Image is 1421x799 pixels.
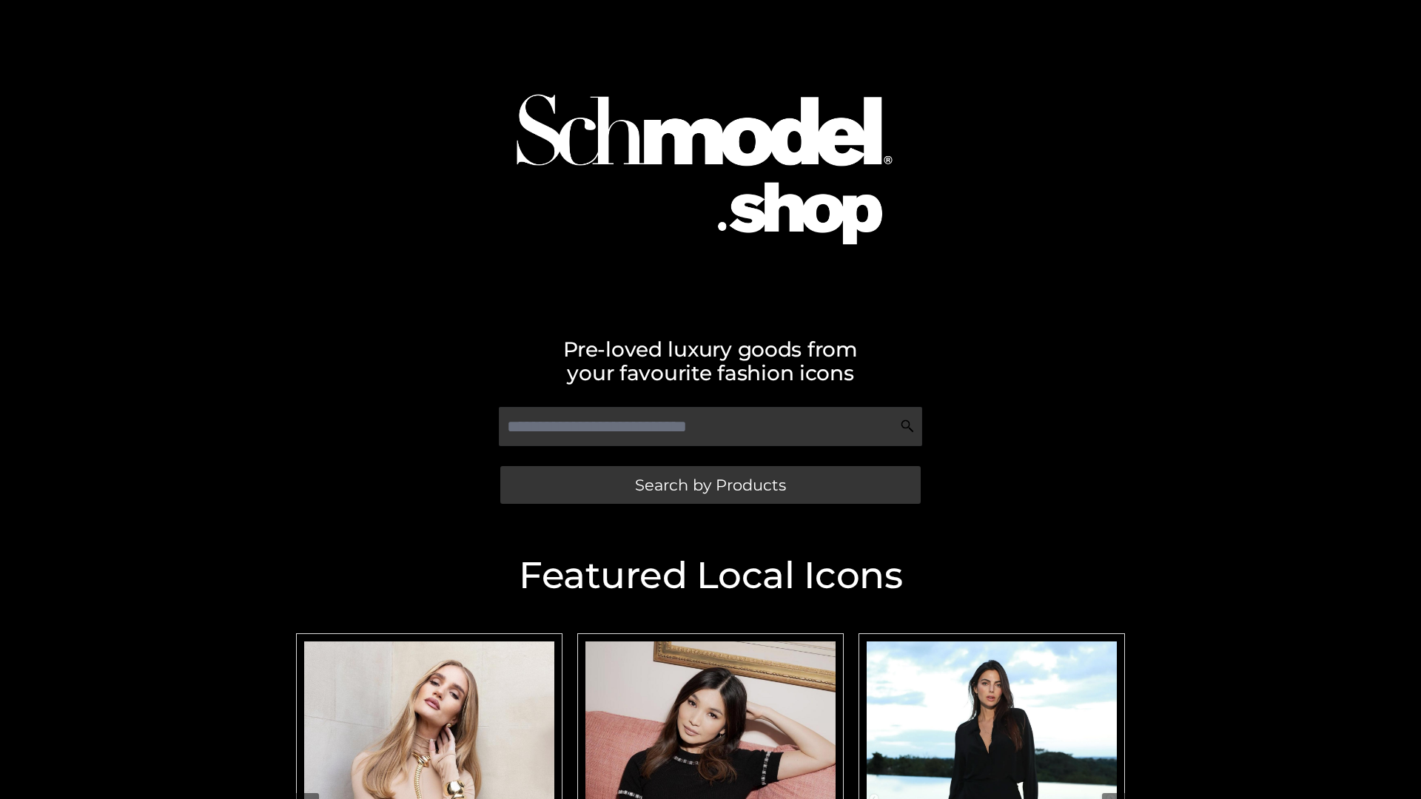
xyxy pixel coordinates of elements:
span: Search by Products [635,477,786,493]
img: Search Icon [900,419,915,434]
a: Search by Products [500,466,921,504]
h2: Pre-loved luxury goods from your favourite fashion icons [289,337,1132,385]
h2: Featured Local Icons​ [289,557,1132,594]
